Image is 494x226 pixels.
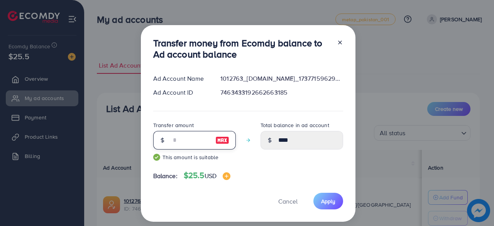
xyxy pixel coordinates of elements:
[269,193,307,209] button: Cancel
[153,172,178,180] span: Balance:
[215,136,229,145] img: image
[214,88,349,97] div: 7463433192662663185
[313,193,343,209] button: Apply
[321,197,335,205] span: Apply
[205,172,217,180] span: USD
[147,88,215,97] div: Ad Account ID
[153,154,160,161] img: guide
[153,37,331,60] h3: Transfer money from Ecomdy balance to Ad account balance
[223,172,230,180] img: image
[153,153,236,161] small: This amount is suitable
[214,74,349,83] div: 1012763_[DOMAIN_NAME]_1737715962950
[153,121,194,129] label: Transfer amount
[261,121,329,129] label: Total balance in ad account
[184,171,230,180] h4: $25.5
[147,74,215,83] div: Ad Account Name
[278,197,298,206] span: Cancel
